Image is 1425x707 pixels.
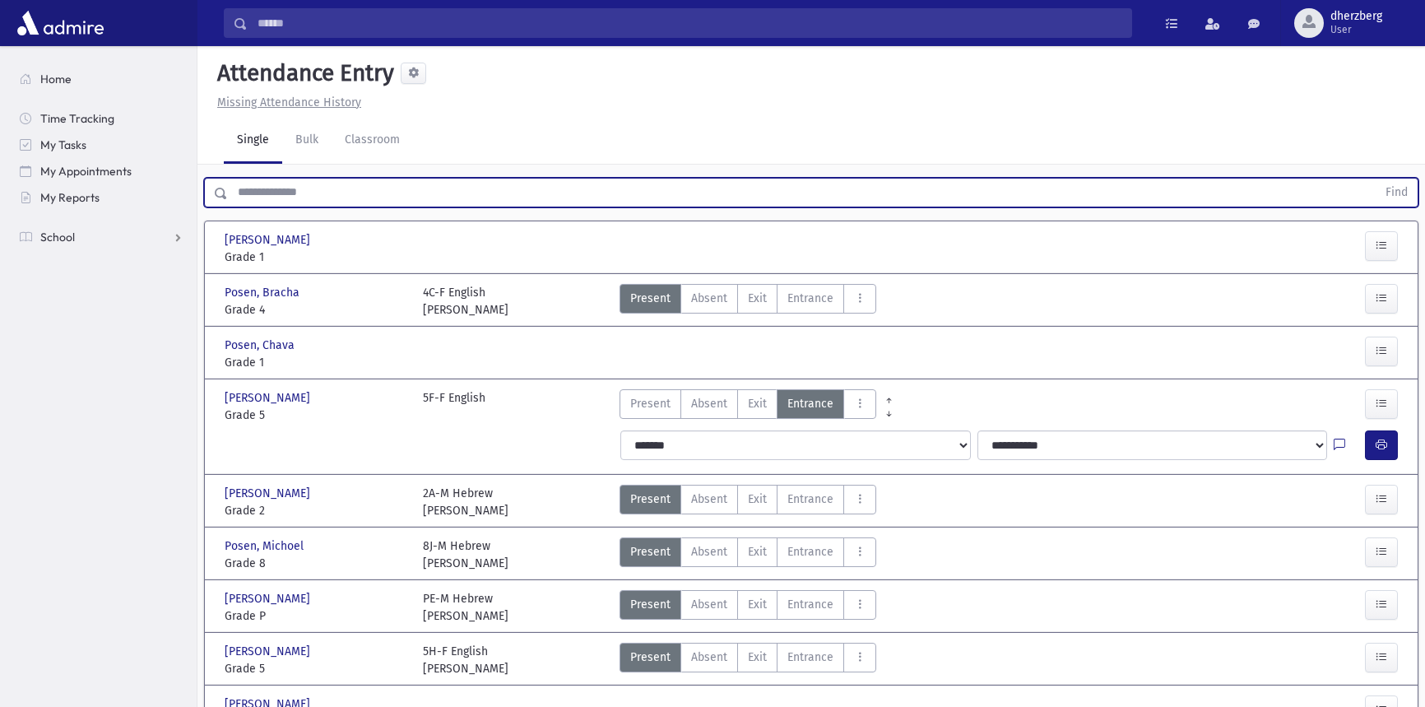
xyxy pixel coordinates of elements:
h5: Attendance Entry [211,59,394,87]
span: Exit [748,491,767,508]
a: My Tasks [7,132,197,158]
span: Present [630,395,671,412]
span: My Appointments [40,164,132,179]
a: My Reports [7,184,197,211]
span: Absent [691,491,727,508]
div: AttTypes [620,643,876,677]
span: Entrance [787,491,833,508]
a: School [7,224,197,250]
span: Entrance [787,543,833,560]
span: My Reports [40,190,100,205]
span: Present [630,290,671,307]
span: Exit [748,543,767,560]
div: 2A-M Hebrew [PERSON_NAME] [423,485,508,519]
span: Absent [691,596,727,613]
a: Time Tracking [7,105,197,132]
div: 5H-F English [PERSON_NAME] [423,643,508,677]
span: Absent [691,395,727,412]
span: Posen, Michoel [225,537,307,555]
span: Posen, Bracha [225,284,303,301]
div: PE-M Hebrew [PERSON_NAME] [423,590,508,625]
span: [PERSON_NAME] [225,590,313,607]
a: Missing Attendance History [211,95,361,109]
span: Exit [748,596,767,613]
div: AttTypes [620,284,876,319]
span: School [40,230,75,244]
span: Grade P [225,607,406,625]
button: Find [1376,179,1418,207]
span: Home [40,72,72,86]
span: Entrance [787,395,833,412]
span: Absent [691,649,727,666]
span: Present [630,596,671,613]
a: My Appointments [7,158,197,184]
span: Time Tracking [40,111,114,126]
span: Absent [691,290,727,307]
span: [PERSON_NAME] [225,485,313,502]
span: Grade 1 [225,249,406,266]
span: Grade 1 [225,354,406,371]
span: Present [630,649,671,666]
u: Missing Attendance History [217,95,361,109]
div: 5F-F English [423,389,485,424]
span: Absent [691,543,727,560]
span: Exit [748,649,767,666]
span: User [1330,23,1382,36]
div: AttTypes [620,590,876,625]
span: Exit [748,290,767,307]
span: Entrance [787,596,833,613]
span: Present [630,491,671,508]
span: Grade 5 [225,660,406,677]
span: [PERSON_NAME] [225,231,313,249]
span: [PERSON_NAME] [225,643,313,660]
a: Single [224,118,282,164]
span: [PERSON_NAME] [225,389,313,407]
span: Grade 8 [225,555,406,572]
span: Grade 4 [225,301,406,319]
span: Grade 2 [225,502,406,519]
span: dherzberg [1330,10,1382,23]
span: Grade 5 [225,407,406,424]
div: 4C-F English [PERSON_NAME] [423,284,508,319]
div: AttTypes [620,485,876,519]
span: Present [630,543,671,560]
div: AttTypes [620,537,876,572]
a: Classroom [332,118,413,164]
span: Posen, Chava [225,337,298,354]
span: My Tasks [40,137,86,152]
span: Exit [748,395,767,412]
span: Entrance [787,649,833,666]
div: 8J-M Hebrew [PERSON_NAME] [423,537,508,572]
input: Search [248,8,1131,38]
a: Bulk [282,118,332,164]
div: AttTypes [620,389,876,424]
img: AdmirePro [13,7,108,40]
a: Home [7,66,197,92]
span: Entrance [787,290,833,307]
